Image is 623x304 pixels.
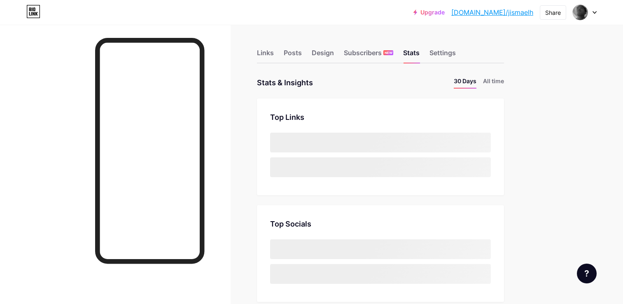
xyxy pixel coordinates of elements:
[572,5,588,20] img: Ismael Hernández José Alberto
[284,48,302,63] div: Posts
[413,9,445,16] a: Upgrade
[257,48,274,63] div: Links
[429,48,456,63] div: Settings
[454,77,476,89] li: 30 Days
[270,218,491,229] div: Top Socials
[344,48,393,63] div: Subscribers
[483,77,504,89] li: All time
[270,112,491,123] div: Top Links
[312,48,334,63] div: Design
[403,48,420,63] div: Stats
[545,8,561,17] div: Share
[385,50,392,55] span: NEW
[257,77,313,89] div: Stats & Insights
[451,7,533,17] a: [DOMAIN_NAME]/jismaelh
